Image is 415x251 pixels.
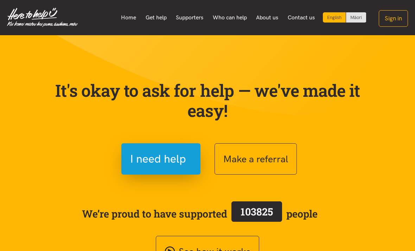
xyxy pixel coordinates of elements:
a: Who can help [208,10,251,25]
div: Current language [323,12,346,23]
span: 103825 [241,205,273,218]
a: Home [116,10,141,25]
a: Switch to Te Reo Māori [346,12,366,23]
span: I need help [130,150,186,168]
span: We’re proud to have supported people [82,200,318,227]
a: Supporters [171,10,208,25]
button: I need help [121,143,200,175]
button: Make a referral [215,143,297,175]
div: Language toggle [323,12,366,23]
a: About us [251,10,283,25]
a: Get help [141,10,171,25]
img: Home [7,8,78,27]
a: 103825 [227,200,286,227]
button: Sign in [379,10,408,27]
p: It's okay to ask for help — we've made it easy! [46,80,369,121]
a: Contact us [283,10,319,25]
